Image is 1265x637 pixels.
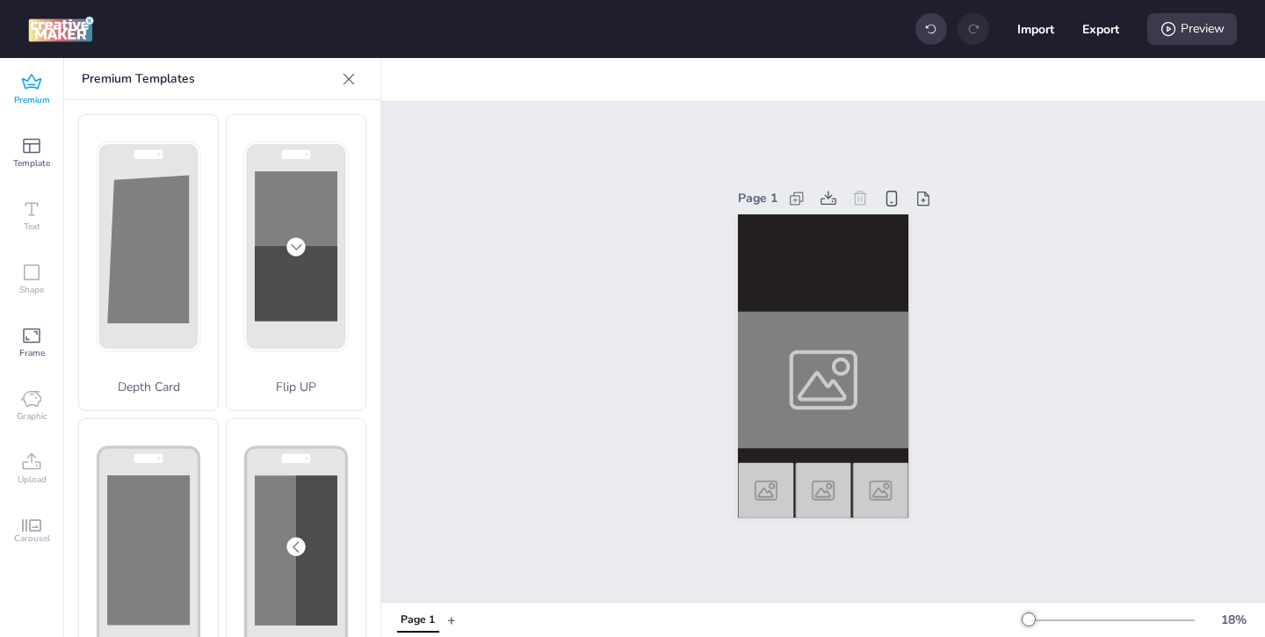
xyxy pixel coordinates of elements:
[388,604,447,635] div: Tabs
[1212,611,1254,629] div: 18 %
[14,532,50,546] span: Carousel
[1147,13,1237,45] div: Preview
[82,58,335,100] p: Premium Templates
[1082,11,1119,47] button: Export
[13,156,50,170] span: Template
[1017,11,1054,47] button: Import
[14,93,50,107] span: Premium
[227,378,365,396] p: Flip UP
[401,612,435,628] div: Page 1
[17,409,47,423] span: Graphic
[79,378,218,396] p: Depth Card
[24,220,40,234] span: Text
[19,283,44,297] span: Shape
[19,346,45,360] span: Frame
[18,473,47,487] span: Upload
[28,16,94,42] img: logo Creative Maker
[738,189,777,207] div: Page 1
[447,604,456,635] button: +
